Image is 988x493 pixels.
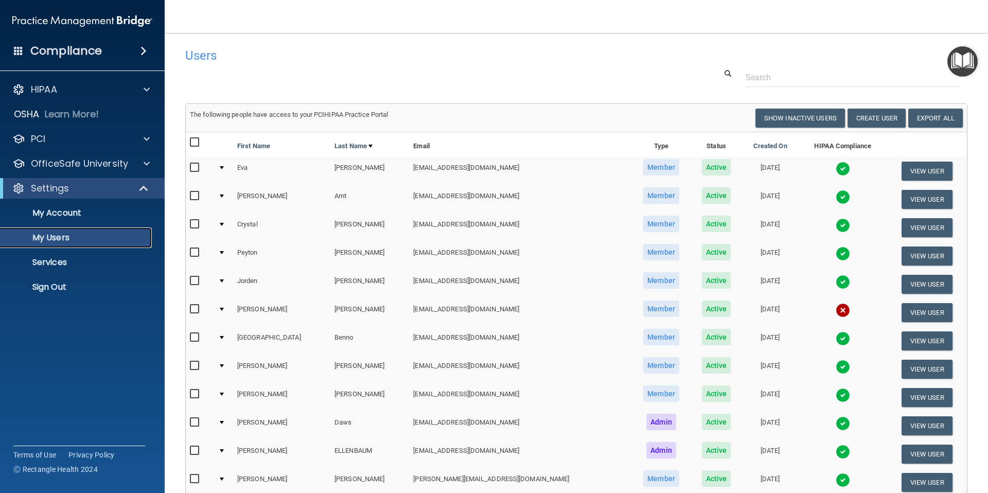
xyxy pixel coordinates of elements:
[31,182,69,195] p: Settings
[799,132,887,157] th: HIPAA Compliance
[848,109,906,128] button: Create User
[702,470,731,487] span: Active
[836,445,850,459] img: tick.e7d51cea.svg
[13,464,98,474] span: Ⓒ Rectangle Health 2024
[742,440,799,468] td: [DATE]
[902,331,952,350] button: View User
[902,190,952,209] button: View User
[702,357,731,374] span: Active
[643,357,679,374] span: Member
[742,242,799,270] td: [DATE]
[7,208,147,218] p: My Account
[12,11,152,31] img: PMB logo
[902,218,952,237] button: View User
[702,159,731,175] span: Active
[330,440,409,468] td: ELLENBAUM
[947,46,978,77] button: Open Resource Center
[237,140,270,152] a: First Name
[742,214,799,242] td: [DATE]
[836,218,850,233] img: tick.e7d51cea.svg
[190,111,389,118] span: The following people have access to your PCIHIPAA Practice Portal
[233,298,330,327] td: [PERSON_NAME]
[13,450,56,460] a: Terms of Use
[233,214,330,242] td: Crystal
[409,185,631,214] td: [EMAIL_ADDRESS][DOMAIN_NAME]
[330,270,409,298] td: [PERSON_NAME]
[902,473,952,492] button: View User
[646,442,676,459] span: Admin
[409,327,631,355] td: [EMAIL_ADDRESS][DOMAIN_NAME]
[902,246,952,266] button: View User
[646,414,676,430] span: Admin
[12,182,149,195] a: Settings
[742,412,799,440] td: [DATE]
[185,49,635,62] h4: Users
[233,185,330,214] td: [PERSON_NAME]
[233,355,330,383] td: [PERSON_NAME]
[14,108,40,120] p: OSHA
[31,83,57,96] p: HIPAA
[631,132,691,157] th: Type
[742,185,799,214] td: [DATE]
[902,303,952,322] button: View User
[330,298,409,327] td: [PERSON_NAME]
[702,272,731,289] span: Active
[643,187,679,204] span: Member
[755,109,845,128] button: Show Inactive Users
[902,162,952,181] button: View User
[233,242,330,270] td: Peyton
[7,233,147,243] p: My Users
[643,329,679,345] span: Member
[702,244,731,260] span: Active
[836,190,850,204] img: tick.e7d51cea.svg
[409,298,631,327] td: [EMAIL_ADDRESS][DOMAIN_NAME]
[330,383,409,412] td: [PERSON_NAME]
[702,216,731,232] span: Active
[334,140,373,152] a: Last Name
[836,360,850,374] img: tick.e7d51cea.svg
[643,301,679,317] span: Member
[753,140,787,152] a: Created On
[742,355,799,383] td: [DATE]
[742,157,799,185] td: [DATE]
[233,412,330,440] td: [PERSON_NAME]
[330,327,409,355] td: Benno
[836,275,850,289] img: tick.e7d51cea.svg
[908,109,963,128] a: Export All
[643,244,679,260] span: Member
[643,216,679,232] span: Member
[330,412,409,440] td: Daws
[31,133,45,145] p: PCI
[836,331,850,346] img: tick.e7d51cea.svg
[836,162,850,176] img: tick.e7d51cea.svg
[742,270,799,298] td: [DATE]
[233,157,330,185] td: Eva
[902,416,952,435] button: View User
[702,414,731,430] span: Active
[643,470,679,487] span: Member
[409,132,631,157] th: Email
[30,44,102,58] h4: Compliance
[836,303,850,318] img: cross.ca9f0e7f.svg
[233,327,330,355] td: [GEOGRAPHIC_DATA]
[691,132,742,157] th: Status
[12,83,150,96] a: HIPAA
[902,360,952,379] button: View User
[902,445,952,464] button: View User
[12,133,150,145] a: PCI
[409,440,631,468] td: [EMAIL_ADDRESS][DOMAIN_NAME]
[233,270,330,298] td: Jorden
[742,383,799,412] td: [DATE]
[233,440,330,468] td: [PERSON_NAME]
[409,383,631,412] td: [EMAIL_ADDRESS][DOMAIN_NAME]
[330,242,409,270] td: [PERSON_NAME]
[330,185,409,214] td: Arnt
[836,473,850,487] img: tick.e7d51cea.svg
[836,246,850,261] img: tick.e7d51cea.svg
[902,275,952,294] button: View User
[233,383,330,412] td: [PERSON_NAME]
[746,68,960,87] input: Search
[330,214,409,242] td: [PERSON_NAME]
[7,282,147,292] p: Sign Out
[31,157,128,170] p: OfficeSafe University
